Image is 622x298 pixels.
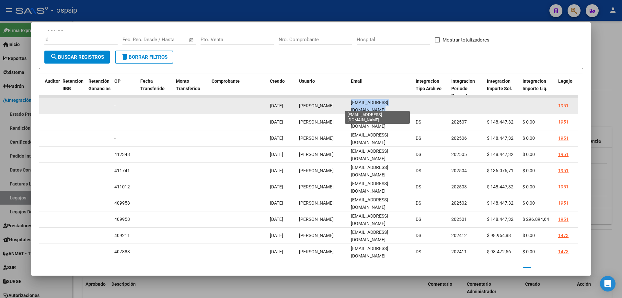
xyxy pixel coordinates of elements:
datatable-header-cell: Fecha Transferido [138,74,173,103]
span: $ 148.447,32 [487,184,513,189]
button: Borrar Filtros [115,51,173,64]
mat-icon: delete [121,53,129,61]
span: $ 98.964,88 [487,233,511,238]
div: 1951 [558,102,569,110]
div: 1473 [558,248,569,256]
a: go to previous page [509,267,521,274]
span: [EMAIL_ADDRESS][DOMAIN_NAME] [351,197,388,210]
span: 409958 [114,217,130,222]
datatable-header-cell: Integracion Importe Liq. [520,74,556,103]
span: $ 148.447,32 [487,119,513,125]
span: Integracion Periodo Presentacion [451,78,479,99]
span: [DATE] [270,200,283,206]
datatable-header-cell: Usuario [296,74,348,103]
span: Buscar Registros [50,54,104,60]
span: [PERSON_NAME] [299,200,334,206]
span: [EMAIL_ADDRESS][DOMAIN_NAME] [351,181,388,194]
span: 202505 [451,152,467,157]
span: [EMAIL_ADDRESS][DOMAIN_NAME] [351,100,388,113]
span: DS [416,119,421,125]
span: 202501 [451,217,467,222]
span: 407888 [114,249,130,254]
span: [EMAIL_ADDRESS][DOMAIN_NAME] [351,230,388,242]
span: DS [416,184,421,189]
span: DS [416,233,421,238]
span: $ 0,00 [523,184,535,189]
span: DS [416,152,421,157]
span: 202506 [451,136,467,141]
span: DS [416,136,421,141]
span: [DATE] [270,136,283,141]
span: $ 148.447,32 [487,152,513,157]
span: Comprobante [212,78,240,84]
span: Integracion Importe Sol. [487,78,512,91]
mat-icon: search [50,53,58,61]
span: [PERSON_NAME] [299,217,334,222]
a: 1 [523,267,531,274]
span: - [114,119,116,125]
div: Open Intercom Messenger [600,276,616,292]
span: Legajo [558,78,572,84]
span: [EMAIL_ADDRESS][DOMAIN_NAME] [351,132,388,145]
a: go to next page [552,267,565,274]
div: 1951 [558,135,569,142]
span: 412348 [114,152,130,157]
span: $ 148.447,32 [487,200,513,206]
datatable-header-cell: Legajo [556,74,591,103]
datatable-header-cell: Monto Transferido [173,74,209,103]
span: Monto Transferido [176,78,200,91]
span: [DATE] [270,217,283,222]
span: DS [416,168,421,173]
span: Retención Ganancias [88,78,110,91]
span: Usuario [299,78,315,84]
span: Borrar Filtros [121,54,167,60]
span: [PERSON_NAME] [299,233,334,238]
span: [DATE] [270,168,283,173]
datatable-header-cell: Auditoria [42,74,60,103]
span: Creado [270,78,285,84]
span: [PERSON_NAME] [299,152,334,157]
span: Email [351,78,363,84]
span: OP [114,78,121,84]
span: $ 0,00 [523,119,535,125]
span: 202411 [451,249,467,254]
span: [DATE] [270,184,283,189]
span: [DATE] [270,233,283,238]
span: 202504 [451,168,467,173]
button: Open calendar [188,36,195,44]
datatable-header-cell: Comprobante [209,74,267,103]
datatable-header-cell: Creado [267,74,296,103]
span: 202412 [451,233,467,238]
span: $ 98.472,56 [487,249,511,254]
datatable-header-cell: Integracion Tipo Archivo [413,74,449,103]
datatable-header-cell: Email [348,74,413,103]
div: 1951 [558,151,569,158]
span: [DATE] [270,103,283,108]
span: Integracion Tipo Archivo [416,78,442,91]
span: [EMAIL_ADDRESS][DOMAIN_NAME] [351,149,388,161]
span: 202507 [451,119,467,125]
div: 1951 [558,118,569,126]
div: 1951 [558,183,569,191]
span: 409958 [114,200,130,206]
datatable-header-cell: Integracion Importe Sol. [484,74,520,103]
a: go to first page [495,267,507,274]
span: [EMAIL_ADDRESS][DOMAIN_NAME] [351,165,388,177]
span: 411741 [114,168,130,173]
span: 202503 [451,184,467,189]
a: 2 [533,267,541,274]
button: Buscar Registros [44,51,110,64]
a: go to last page [567,267,579,274]
span: [PERSON_NAME] [299,168,334,173]
div: 1951 [558,199,569,207]
div: 30 total [39,262,146,279]
span: [PERSON_NAME] [299,103,334,108]
input: Fecha inicio [122,37,149,42]
span: $ 136.076,71 [487,168,513,173]
span: [DATE] [270,249,283,254]
div: 1951 [558,167,569,174]
span: [PERSON_NAME] [299,119,334,125]
span: $ 0,00 [523,168,535,173]
div: 1473 [558,232,569,239]
span: DS [416,217,421,222]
